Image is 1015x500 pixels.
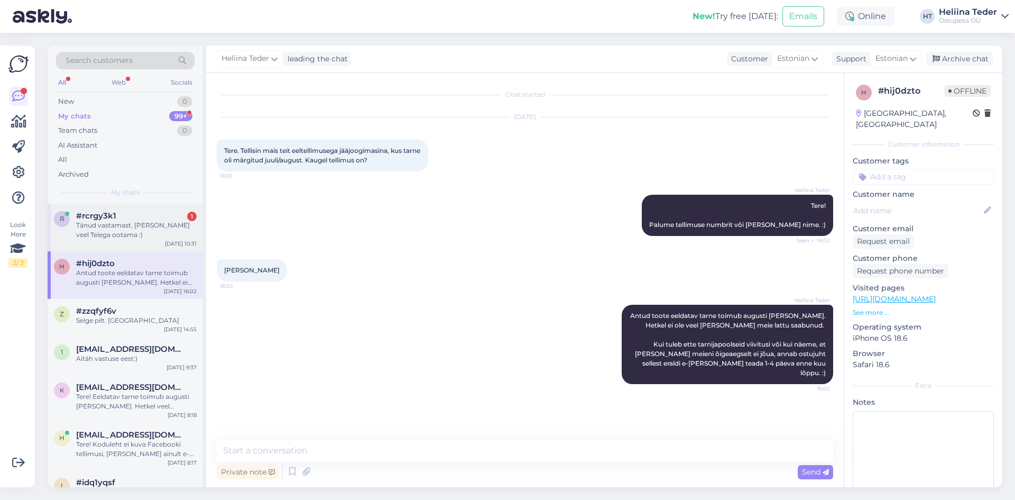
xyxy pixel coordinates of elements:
[76,440,197,459] div: Tere! Koduleht ei kuva Facebooki tellimusi, [PERSON_NAME] ainult e-[PERSON_NAME] kaudu tehtud tel...
[167,363,197,371] div: [DATE] 9:37
[939,8,997,16] div: Heliina Teder
[58,154,67,165] div: All
[58,125,97,136] div: Team chats
[217,465,279,479] div: Private note
[790,385,830,393] span: 16:02
[76,259,115,268] span: #hij0dzto
[853,308,994,317] p: See more ...
[853,359,994,370] p: Safari 18.6
[853,169,994,185] input: Add a tag
[920,9,935,24] div: HT
[727,53,768,65] div: Customer
[856,108,973,130] div: [GEOGRAPHIC_DATA], [GEOGRAPHIC_DATA]
[76,392,197,411] div: Tere! Eeldatav tarne toimub augusti [PERSON_NAME]. Hetkel veel ootame, et Teie tellimuses [PERSON...
[76,316,197,325] div: Selge pilt. [GEOGRAPHIC_DATA]
[853,253,994,264] p: Customer phone
[76,430,186,440] span: helilaev12@gmail.com
[56,76,68,89] div: All
[853,205,982,216] input: Add name
[853,189,994,200] p: Customer name
[853,348,994,359] p: Browser
[832,53,866,65] div: Support
[224,266,280,274] span: [PERSON_NAME]
[853,381,994,390] div: Extra
[164,325,197,333] div: [DATE] 14:55
[109,76,128,89] div: Web
[790,186,830,194] span: Heliina Teder
[76,344,186,354] span: 17katlin@gmail.com
[165,240,197,248] div: [DATE] 10:31
[61,481,63,489] span: i
[875,53,908,65] span: Estonian
[853,397,994,408] p: Notes
[283,53,348,65] div: leading the chat
[59,262,64,270] span: h
[939,8,1009,25] a: Heliina TederOstupesa OÜ
[66,55,133,66] span: Search customers
[76,211,116,221] span: #rcrgy3k1
[60,386,64,394] span: k
[802,467,829,477] span: Send
[790,296,830,304] span: Heliina Teder
[926,52,993,66] div: Archive chat
[169,111,192,122] div: 99+
[853,223,994,234] p: Customer email
[60,215,64,223] span: r
[777,53,809,65] span: Estonian
[222,53,269,65] span: Heliina Teder
[630,312,827,377] span: Antud toote eeldatav tarne toimub augusti [PERSON_NAME]. Hetkel ei ole veel [PERSON_NAME] meie la...
[853,333,994,344] p: iPhone OS 18.6
[58,96,74,107] div: New
[76,383,186,392] span: katri.1492@mail.ru
[853,156,994,167] p: Customer tags
[76,478,115,487] span: #idq1yqsf
[187,212,197,221] div: 1
[177,96,192,107] div: 0
[853,294,936,304] a: [URL][DOMAIN_NAME]
[76,268,197,287] div: Antud toote eeldatav tarne toimub augusti [PERSON_NAME]. Hetkel ei ole veel [PERSON_NAME] meie la...
[59,434,64,442] span: h
[8,220,27,268] div: Look Here
[837,7,894,26] div: Online
[939,16,997,25] div: Ostupesa OÜ
[168,411,197,419] div: [DATE] 8:18
[220,172,260,180] span: 16:01
[853,283,994,294] p: Visited pages
[853,234,914,249] div: Request email
[861,88,866,96] span: h
[111,188,140,197] span: My chats
[8,258,27,268] div: 2 / 3
[217,112,833,122] div: [DATE]
[217,90,833,99] div: Chat started
[164,287,197,295] div: [DATE] 16:02
[177,125,192,136] div: 0
[8,54,29,74] img: Askly Logo
[220,282,260,290] span: 16:02
[76,306,116,316] span: #zzqfyf6v
[76,221,197,240] div: Tänud vastamast. [PERSON_NAME] veel Teiega ootama :)
[853,264,948,278] div: Request phone number
[60,310,64,318] span: z
[169,76,195,89] div: Socials
[944,85,991,97] span: Offline
[878,85,944,97] div: # hij0dzto
[58,169,89,180] div: Archived
[853,140,994,149] div: Customer information
[693,10,778,23] div: Try free [DATE]:
[224,147,422,164] span: Tere. Tellisin mais teit eeltellimusega jääjoogimasina, kus tarne oli märgitud juuli/august. Kaug...
[790,237,830,244] span: Seen ✓ 16:02
[853,322,994,333] p: Operating system
[76,354,197,363] div: Aitäh vastuse eest:)
[58,111,91,122] div: My chats
[693,11,715,21] b: New!
[58,140,97,151] div: AI Assistant
[168,459,197,467] div: [DATE] 8:17
[61,348,63,356] span: 1
[782,6,824,26] button: Emails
